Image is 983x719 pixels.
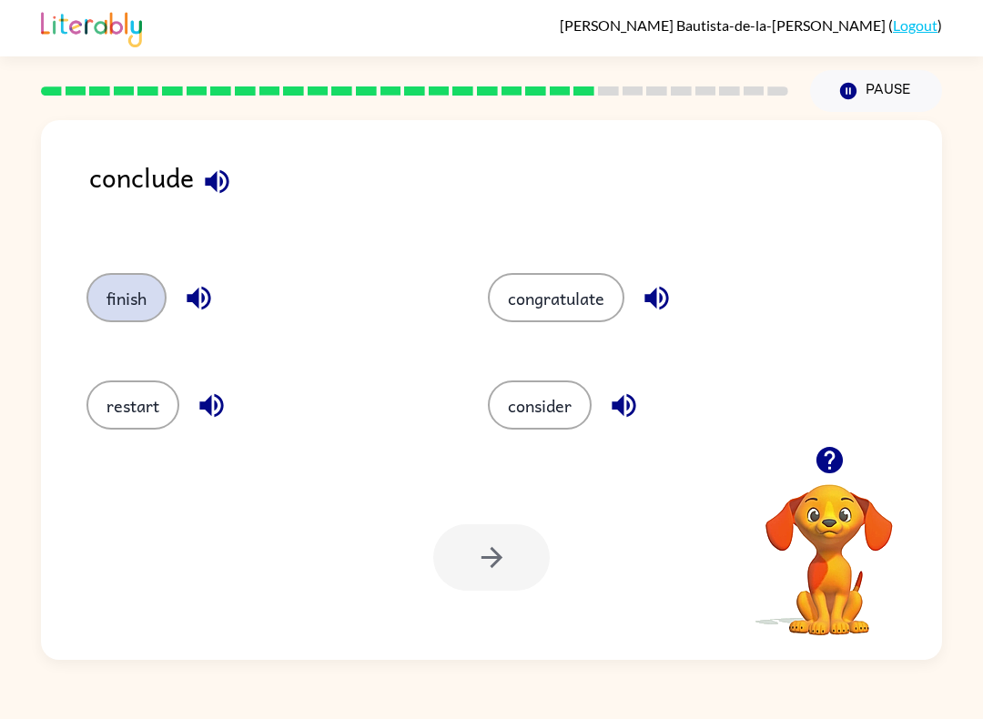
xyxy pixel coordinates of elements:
div: conclude [89,157,942,237]
span: [PERSON_NAME] Bautista-de-la-[PERSON_NAME] [560,16,888,34]
img: Literably [41,7,142,47]
button: consider [488,380,592,430]
div: ( ) [560,16,942,34]
button: Pause [810,70,942,112]
a: Logout [893,16,937,34]
button: restart [86,380,179,430]
video: Your browser must support playing .mp4 files to use Literably. Please try using another browser. [738,456,920,638]
button: finish [86,273,167,322]
button: congratulate [488,273,624,322]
